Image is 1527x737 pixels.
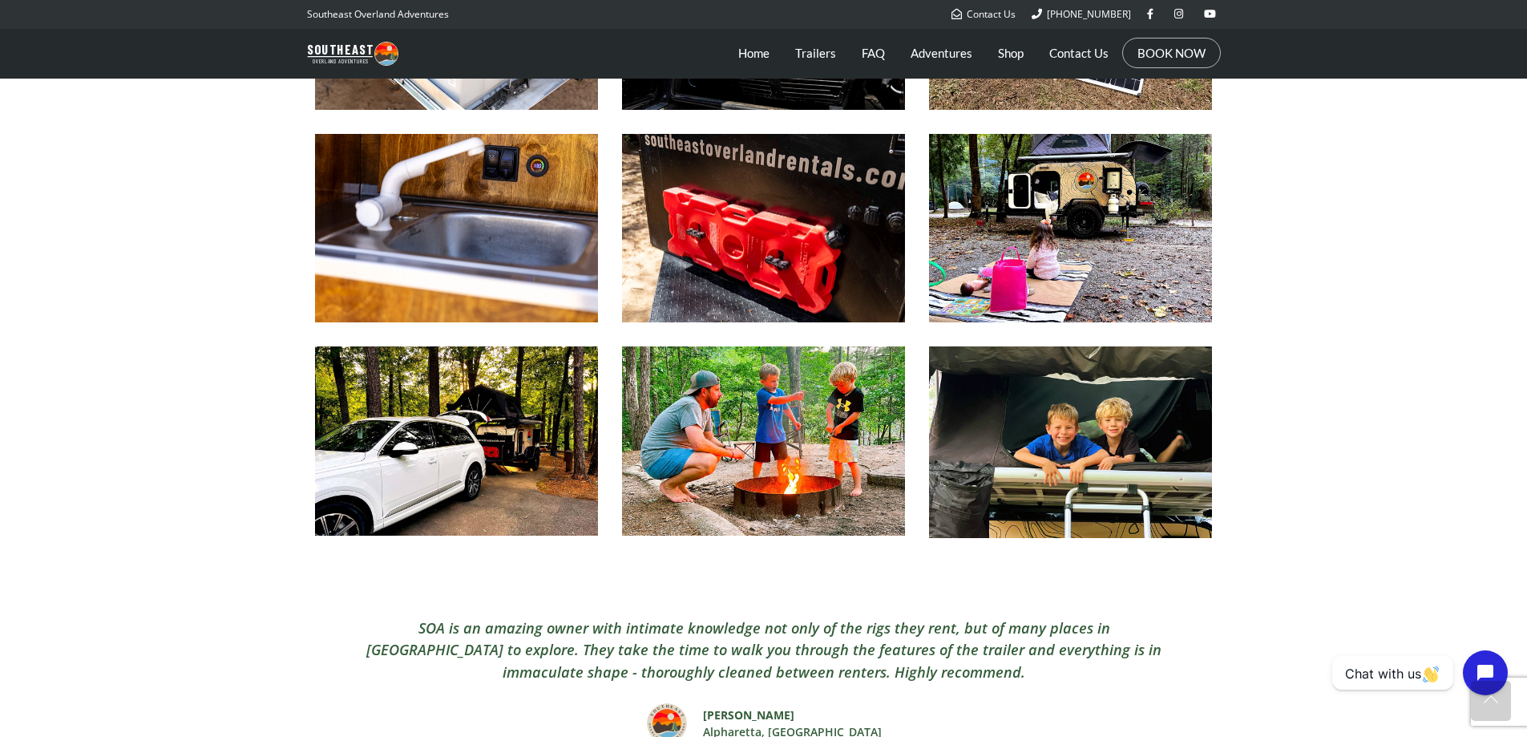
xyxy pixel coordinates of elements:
span: [PERSON_NAME] [702,707,881,723]
a: Contact Us [951,7,1016,21]
a: Home [738,33,770,73]
a: BOOK NOW [1137,45,1206,61]
img: two-boys-in-roof-top-tent-overland-camper.jpg [929,346,1212,538]
a: Adventures [911,33,972,73]
div: SOA is an amazing owner with intimate knowledge not only of the rigs they rent, but of many place... [353,618,1174,683]
a: Trailers [795,33,836,73]
img: sink-and-battery-guage.webp [315,134,598,323]
p: Southeast Overland Adventures [307,4,449,25]
a: Contact Us [1049,33,1109,73]
img: child-on-blanket-1200x800.jpg [929,134,1212,323]
span: [PHONE_NUMBER] [1047,7,1131,21]
a: Shop [998,33,1024,73]
a: FAQ [862,33,885,73]
img: Southeast Overland Adventures [307,42,398,66]
a: [PHONE_NUMBER] [1032,7,1131,21]
img: rotopax-4-gallon-gas-container.webp [622,134,905,323]
span: Contact Us [967,7,1016,21]
img: brx-overland-trailer-tow-with-suv-2.jpg [315,346,598,536]
img: two-boys-and-father-building-camp-fire-2.jpg [622,346,905,536]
